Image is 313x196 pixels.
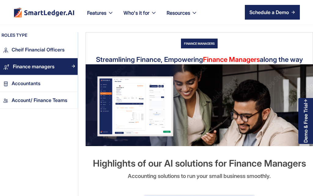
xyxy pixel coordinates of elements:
[13,62,54,71] div: Finance managers
[249,9,289,16] div: Schedule a Demo
[82,9,119,24] div: Features
[96,55,303,64] div: Streamlining Finance, Empowering along the way
[181,39,218,48] div: Finance managers
[162,9,202,24] div: Resources
[119,9,162,24] div: Who's it for
[303,103,308,143] div: Demo & Free Trial
[12,79,40,88] div: Accountants
[13,7,75,17] img: footer logo
[167,9,190,17] div: Resources
[72,64,75,68] img: Arrow Right Blue
[87,9,106,17] div: Features
[245,5,300,20] a: Schedule a Demo
[123,9,149,17] div: Who's it for
[13,7,75,17] a: home
[12,96,67,104] div: Account/ Finance Teams
[12,46,64,54] div: Cheif Financial Officers
[93,158,306,168] div: Highlights of our AI solutions for Finance Managers
[203,55,260,63] span: Finance Managers
[72,47,75,51] img: Arrow Right Blue
[72,81,75,85] img: Arrow Right Blue
[72,98,75,102] img: Arrow Right Blue
[128,171,271,181] div: Accounting solutions to run your small business smoothly.
[291,10,295,14] img: arrow right icon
